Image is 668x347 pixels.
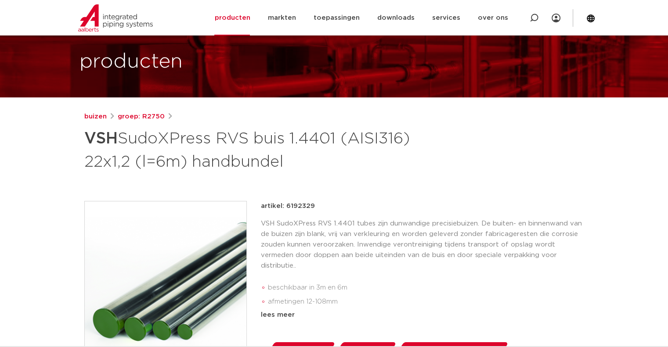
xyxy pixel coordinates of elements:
div: lees meer [261,310,584,320]
a: buizen [84,111,107,122]
h1: SudoXPress RVS buis 1.4401 (AISI316) 22x1,2 (l=6m) handbundel [84,125,414,173]
li: afmetingen 12-108mm [268,295,584,309]
p: artikel: 6192329 [261,201,315,211]
li: beschikbaar in 3m en 6m [268,281,584,295]
a: groep: R2750 [118,111,165,122]
strong: VSH [84,131,118,147]
p: VSH SudoXPress RVS 1.4401 tubes zijn dunwandige precisiebuizen. De buiten- en binnenwand van de b... [261,218,584,271]
h1: producten [79,48,183,76]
